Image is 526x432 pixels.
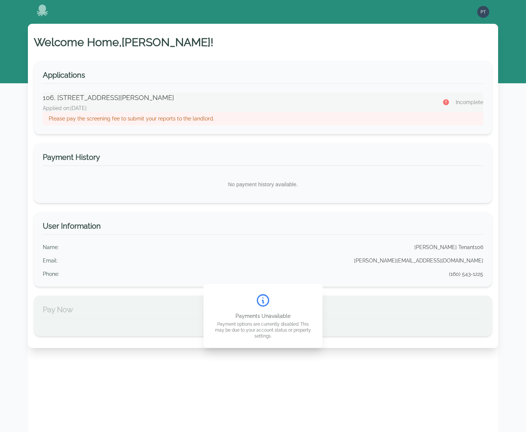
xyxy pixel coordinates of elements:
p: 106, [STREET_ADDRESS][PERSON_NAME] [43,93,433,103]
p: Payments Unavailable [212,312,314,320]
p: Please pay the screening fee to submit your reports to the landlord. [49,115,477,122]
h3: Payment History [43,152,483,166]
p: Phone : [43,270,59,278]
p: [PERSON_NAME][EMAIL_ADDRESS][DOMAIN_NAME] [354,257,483,264]
h3: Applications [43,70,483,84]
p: Email : [43,257,58,264]
p: Name : [43,244,59,251]
p: Applied on: [DATE] [43,104,433,112]
h1: Welcome Home, [PERSON_NAME] ! [34,36,492,49]
p: No payment history available. [43,175,483,194]
p: [PERSON_NAME] Tenant106 [414,244,483,251]
p: Payment options are currently disabled. This may be due to your account status or property settings. [212,321,314,339]
h3: User Information [43,221,483,235]
span: Incomplete [456,99,483,106]
p: (160) 543-1225 [449,270,483,278]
